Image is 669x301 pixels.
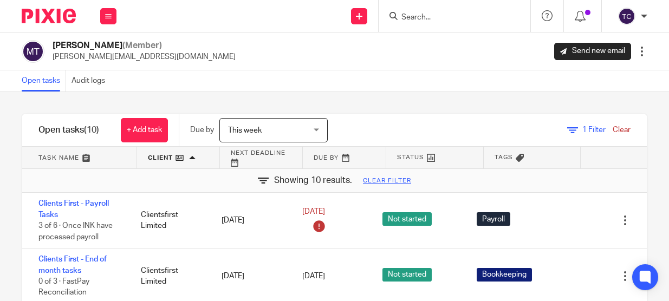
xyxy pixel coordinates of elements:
[302,272,325,280] span: [DATE]
[582,126,606,134] span: Filter
[38,256,107,274] a: Clients First - End of month tasks
[53,51,236,62] p: [PERSON_NAME][EMAIL_ADDRESS][DOMAIN_NAME]
[477,268,532,282] span: Bookkeeping
[84,126,99,134] span: (10)
[582,126,587,134] span: 1
[618,8,635,25] img: svg%3E
[211,210,291,231] div: [DATE]
[363,176,411,185] a: Clear filter
[122,41,162,50] span: (Member)
[190,125,214,135] p: Due by
[397,153,424,162] span: Status
[382,268,432,282] span: Not started
[121,118,168,142] a: + Add task
[228,127,262,134] span: This week
[554,43,631,60] a: Send new email
[382,212,432,226] span: Not started
[302,208,325,215] span: [DATE]
[130,204,211,237] div: Clientsfirst Limited
[38,278,89,297] span: 0 of 3 · FastPay Reconciliation
[495,153,513,162] span: Tags
[72,70,111,91] a: Audit logs
[613,126,631,134] a: Clear
[477,212,510,226] span: Payroll
[130,260,211,293] div: Clientsfirst Limited
[22,40,44,63] img: svg%3E
[211,265,291,287] div: [DATE]
[22,9,76,23] img: Pixie
[400,13,498,23] input: Search
[38,200,109,218] a: Clients First - Payroll Tasks
[53,40,236,51] h2: [PERSON_NAME]
[38,125,99,136] h1: Open tasks
[38,222,113,241] span: 3 of 6 · Once INK have processed payroll
[274,174,352,187] span: Showing 10 results.
[22,70,66,91] a: Open tasks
